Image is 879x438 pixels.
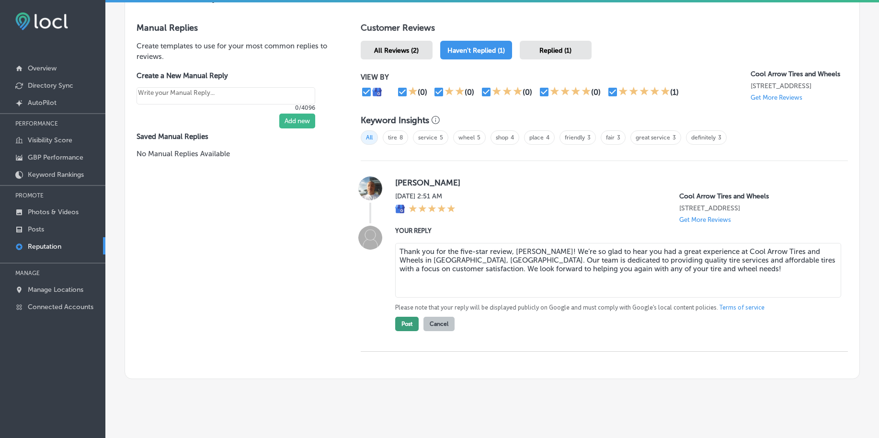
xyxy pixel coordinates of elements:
a: friendly [565,134,585,141]
p: Get More Reviews [751,94,802,101]
button: Post [395,317,419,331]
img: fda3e92497d09a02dc62c9cd864e3231.png [15,12,68,30]
div: (0) [465,88,474,97]
div: (0) [591,88,601,97]
p: GBP Performance [28,153,83,161]
div: 2 Stars [445,86,465,98]
p: Get More Reviews [679,216,731,223]
p: Posts [28,225,44,233]
button: Cancel [423,317,455,331]
a: 4 [511,134,514,141]
a: Terms of service [719,303,765,312]
p: Connected Accounts [28,303,93,311]
a: 3 [673,134,676,141]
a: definitely [691,134,716,141]
p: Cool Arrow Tires and Wheels [679,192,833,200]
div: (0) [523,88,532,97]
p: No Manual Replies Available [137,149,330,159]
label: [DATE] 2:51 AM [395,192,456,200]
p: Directory Sync [28,81,73,90]
p: Manage Locations [28,286,83,294]
div: 3 Stars [492,86,523,98]
div: (0) [418,88,427,97]
a: 3 [617,134,620,141]
div: 4 Stars [550,86,591,98]
textarea: Thank you for the five-star review, [PERSON_NAME]! We’re so glad to hear you had a great experien... [395,243,841,298]
div: 1 Star [408,86,418,98]
a: 4 [546,134,549,141]
label: Saved Manual Replies [137,132,330,141]
label: Create a New Manual Reply [137,71,315,80]
div: 5 Stars [618,86,670,98]
p: Cool Arrow Tires and Wheels [751,70,848,78]
div: 5 Stars [409,204,456,215]
a: 3 [587,134,591,141]
label: YOUR REPLY [395,227,833,234]
span: Replied (1) [539,46,571,55]
h3: Manual Replies [137,23,330,33]
p: AutoPilot [28,99,57,107]
div: (1) [670,88,679,97]
p: VIEW BY [361,73,751,81]
p: Reputation [28,242,61,251]
a: service [418,134,437,141]
span: All [361,130,378,145]
img: Image [358,226,382,250]
a: 8 [400,134,403,141]
a: tire [388,134,397,141]
a: fair [606,134,615,141]
a: wheel [458,134,475,141]
p: 161 S Federal Blvd [679,204,833,212]
a: 5 [477,134,480,141]
p: Overview [28,64,57,72]
h3: Keyword Insights [361,115,429,126]
a: 3 [718,134,721,141]
textarea: Create your Quick Reply [137,87,315,104]
button: Add new [279,114,315,128]
p: Keyword Rankings [28,171,84,179]
p: Photos & Videos [28,208,79,216]
a: place [529,134,544,141]
p: Please note that your reply will be displayed publicly on Google and must comply with Google's lo... [395,303,833,312]
span: All Reviews (2) [374,46,419,55]
p: 0/4096 [137,104,315,111]
span: Haven't Replied (1) [447,46,505,55]
p: Visibility Score [28,136,72,144]
h1: Customer Reviews [361,23,848,37]
a: 5 [440,134,443,141]
p: Create templates to use for your most common replies to reviews. [137,41,330,62]
p: 161 S Federal Blvd Denver, CO 80219, US [751,82,848,90]
a: great service [636,134,670,141]
label: [PERSON_NAME] [395,178,833,187]
a: shop [496,134,508,141]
